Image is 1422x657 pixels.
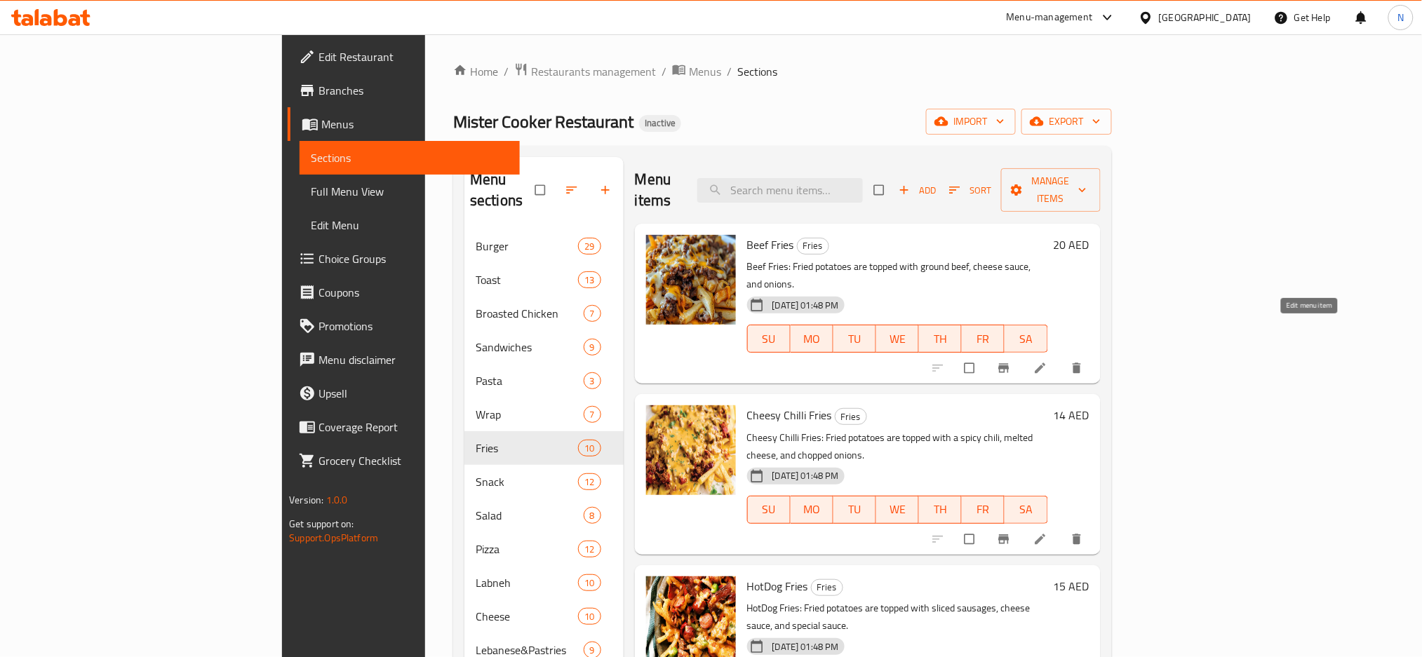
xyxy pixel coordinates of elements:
span: MO [796,499,828,520]
button: WE [876,496,919,524]
button: TU [833,496,876,524]
div: Labneh10 [464,566,624,600]
div: Wrap7 [464,398,624,431]
span: Select all sections [527,177,556,203]
button: import [926,109,1016,135]
div: Toast13 [464,263,624,297]
li: / [662,63,666,80]
span: Inactive [639,117,681,129]
a: Coupons [288,276,520,309]
span: Toast [476,271,578,288]
span: Sort items [940,180,1001,201]
div: items [578,541,601,557]
span: Sections [737,63,777,80]
span: Add item [895,180,940,201]
span: Fries [812,579,843,595]
a: Full Menu View [300,175,520,208]
span: Branches [318,82,509,99]
img: Beef Fries [646,235,736,325]
div: Sandwiches9 [464,330,624,364]
span: 7 [584,307,601,320]
span: Pasta [476,372,583,389]
a: Restaurants management [514,62,656,81]
div: Fries [811,579,843,596]
span: 1.0.0 [326,491,348,509]
span: 8 [584,509,601,522]
span: FR [967,329,999,349]
span: 7 [584,408,601,421]
span: Labneh [476,574,578,591]
h2: Menu items [635,169,680,211]
p: Beef Fries: Fried potatoes are topped with ground beef, cheese sauce, and onions. [747,258,1048,293]
div: Broasted Chicken7 [464,297,624,330]
span: SU [753,329,785,349]
span: MO [796,329,828,349]
span: [DATE] 01:48 PM [767,299,845,312]
button: MO [791,325,833,353]
span: Sort sections [556,175,590,205]
span: export [1033,113,1101,130]
span: 10 [579,442,600,455]
span: Sandwiches [476,339,583,355]
div: items [578,271,601,288]
nav: breadcrumb [453,62,1112,81]
span: Fries [476,440,578,456]
div: Cheese10 [464,600,624,633]
div: Pizza12 [464,532,624,566]
a: Menus [672,62,721,81]
a: Promotions [288,309,520,343]
span: Version: [289,491,323,509]
span: Cheese [476,608,578,625]
div: [GEOGRAPHIC_DATA] [1159,10,1252,25]
div: Menu-management [1007,9,1093,26]
div: Fries [835,408,867,425]
a: Sections [300,141,520,175]
button: FR [962,325,1005,353]
button: export [1021,109,1112,135]
a: Edit Menu [300,208,520,242]
button: SA [1005,496,1047,524]
span: Upsell [318,385,509,402]
h6: 15 AED [1054,576,1089,596]
div: Pasta3 [464,364,624,398]
span: TH [925,329,956,349]
p: Cheesy Chilli Fries: Fried potatoes are topped with a spicy chili, melted cheese, and chopped oni... [747,429,1048,464]
span: Edit Restaurant [318,48,509,65]
div: items [578,440,601,456]
div: items [578,608,601,625]
span: SA [1010,499,1042,520]
h6: 14 AED [1054,405,1089,425]
span: FR [967,499,999,520]
span: Broasted Chicken [476,305,583,322]
a: Edit Restaurant [288,40,520,74]
span: Salad [476,507,583,524]
a: Choice Groups [288,242,520,276]
span: HotDog Fries [747,576,808,597]
a: Support.OpsPlatform [289,529,378,547]
input: search [697,178,863,203]
span: Edit Menu [311,217,509,233]
span: [DATE] 01:48 PM [767,640,845,653]
span: Mister Cooker Restaurant [453,106,633,137]
span: Menus [689,63,721,80]
div: Fries [797,238,829,255]
a: Branches [288,74,520,107]
span: Fries [836,409,866,425]
img: Cheesy Chilli Fries [646,405,736,495]
a: Grocery Checklist [288,444,520,477]
button: SU [747,325,791,353]
span: Restaurants management [531,63,656,80]
span: N [1397,10,1404,25]
span: Choice Groups [318,250,509,267]
div: items [584,406,601,423]
span: 29 [579,240,600,253]
span: Sections [311,149,509,166]
div: Salad8 [464,499,624,532]
button: SA [1005,325,1047,353]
